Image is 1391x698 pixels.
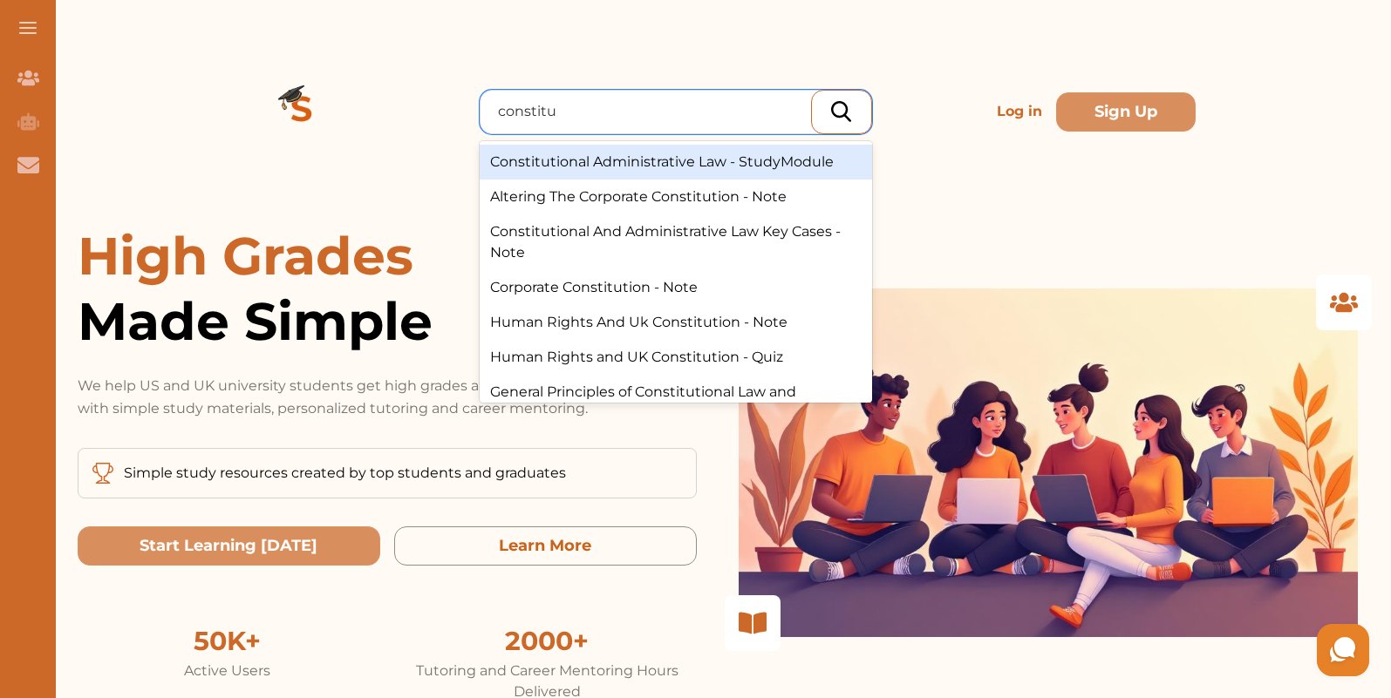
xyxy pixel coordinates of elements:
[78,288,697,354] span: Made Simple
[78,375,697,420] p: We help US and UK university students get high grades and build successful careers with simple st...
[480,270,872,305] div: Corporate Constitution - Note
[480,214,872,270] div: Constitutional And Administrative Law Key Cases - Note
[78,661,377,681] div: Active Users
[480,340,872,375] div: Human Rights and UK Constitution - Quiz
[78,621,377,661] div: 50K+
[1056,92,1196,132] button: Sign Up
[78,224,413,288] span: High Grades
[78,526,380,566] button: Start Learning Today
[398,621,697,661] div: 2000+
[239,49,365,174] img: Logo
[480,375,872,430] div: General Principles of Constitutional Law and Institutions of the State - Quiz
[394,526,697,566] button: Learn More
[990,94,1049,129] p: Log in
[972,620,1374,681] iframe: HelpCrunch
[831,101,851,122] img: search_icon
[480,180,872,214] div: Altering The Corporate Constitution - Note
[124,463,566,484] p: Simple study resources created by top students and graduates
[480,145,872,180] div: Constitutional Administrative Law - StudyModule
[480,305,872,340] div: Human Rights And Uk Constitution - Note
